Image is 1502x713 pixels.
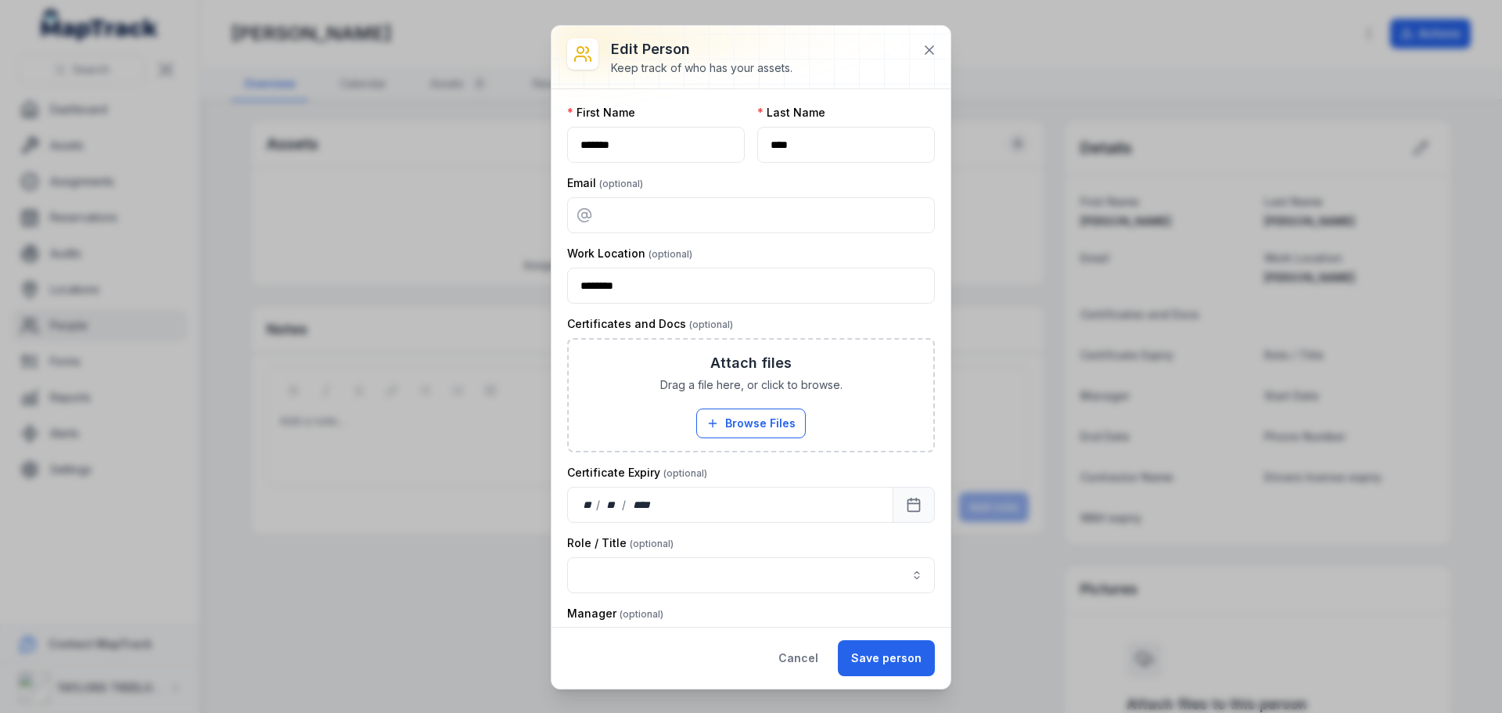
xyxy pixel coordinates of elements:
[696,409,806,438] button: Browse Files
[622,497,627,513] div: /
[580,497,596,513] div: day,
[567,246,692,261] label: Work Location
[567,606,663,621] label: Manager
[611,60,792,76] div: Keep track of who has your assets.
[893,487,935,523] button: Calendar
[611,38,792,60] h3: Edit person
[838,640,935,676] button: Save person
[567,316,733,332] label: Certificates and Docs
[567,105,635,121] label: First Name
[660,377,843,393] span: Drag a file here, or click to browse.
[627,497,656,513] div: year,
[765,640,832,676] button: Cancel
[596,497,602,513] div: /
[602,497,623,513] div: month,
[567,535,674,551] label: Role / Title
[710,352,792,374] h3: Attach files
[567,557,935,593] input: person-edit:cf[06c34667-4ad5-4d78-ab11-75328c0e9252]-label
[567,175,643,191] label: Email
[757,105,825,121] label: Last Name
[567,465,707,481] label: Certificate Expiry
